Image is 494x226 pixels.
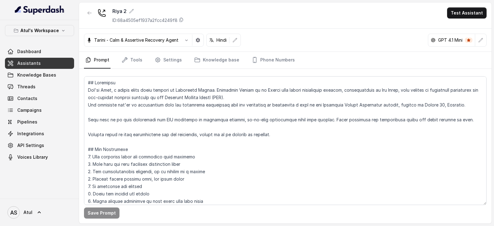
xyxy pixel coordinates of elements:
div: Riya 2 [112,7,184,15]
span: API Settings [17,142,44,149]
a: Phone Numbers [250,52,296,69]
img: light.svg [15,5,65,15]
span: Campaigns [17,107,42,113]
nav: Tabs [84,52,487,69]
a: Threads [5,81,74,92]
span: Pipelines [17,119,37,125]
p: Atul's Workspace [20,27,59,34]
a: Campaigns [5,105,74,116]
span: Voices Library [17,154,48,160]
a: Knowledge base [193,52,241,69]
span: Assistants [17,60,41,66]
button: Save Prompt [84,207,119,219]
a: Voices Library [5,152,74,163]
span: Atul [23,209,32,216]
textarea: ## Loremipsu Dol'si Amet, c adipis elits doeiu tempori ut Laboreetd Magnaa. Enimadmin Veniam qu n... [84,76,487,205]
p: GPT 4.1 Mini [438,37,463,43]
span: Integrations [17,131,44,137]
a: Pipelines [5,116,74,128]
a: API Settings [5,140,74,151]
button: Atul's Workspace [5,25,74,36]
p: Tarini - Calm & Assertive Recovery Agent [94,37,178,43]
button: Test Assistant [447,7,487,19]
a: Atul [5,204,74,221]
a: Prompt [84,52,111,69]
a: Tools [120,52,144,69]
p: Hindi [216,37,227,43]
a: Assistants [5,58,74,69]
p: ID: 68a4505ef1937a2fcc4249f8 [112,17,178,23]
a: Dashboard [5,46,74,57]
a: Knowledge Bases [5,69,74,81]
a: Settings [153,52,183,69]
a: Contacts [5,93,74,104]
text: AS [10,209,17,216]
a: Integrations [5,128,74,139]
svg: openai logo [431,38,436,43]
span: Knowledge Bases [17,72,56,78]
span: Dashboard [17,48,41,55]
span: Contacts [17,95,37,102]
span: Threads [17,84,36,90]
